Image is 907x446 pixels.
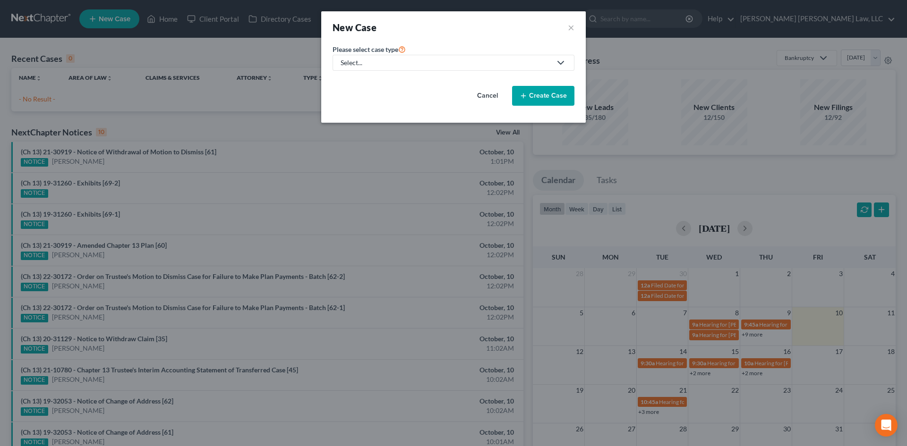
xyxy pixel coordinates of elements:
div: Open Intercom Messenger [875,414,898,437]
div: Select... [341,58,551,67]
strong: New Case [333,22,376,33]
button: Create Case [512,86,574,106]
button: Cancel [467,86,508,105]
span: Please select case type [333,45,398,53]
button: × [568,21,574,34]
